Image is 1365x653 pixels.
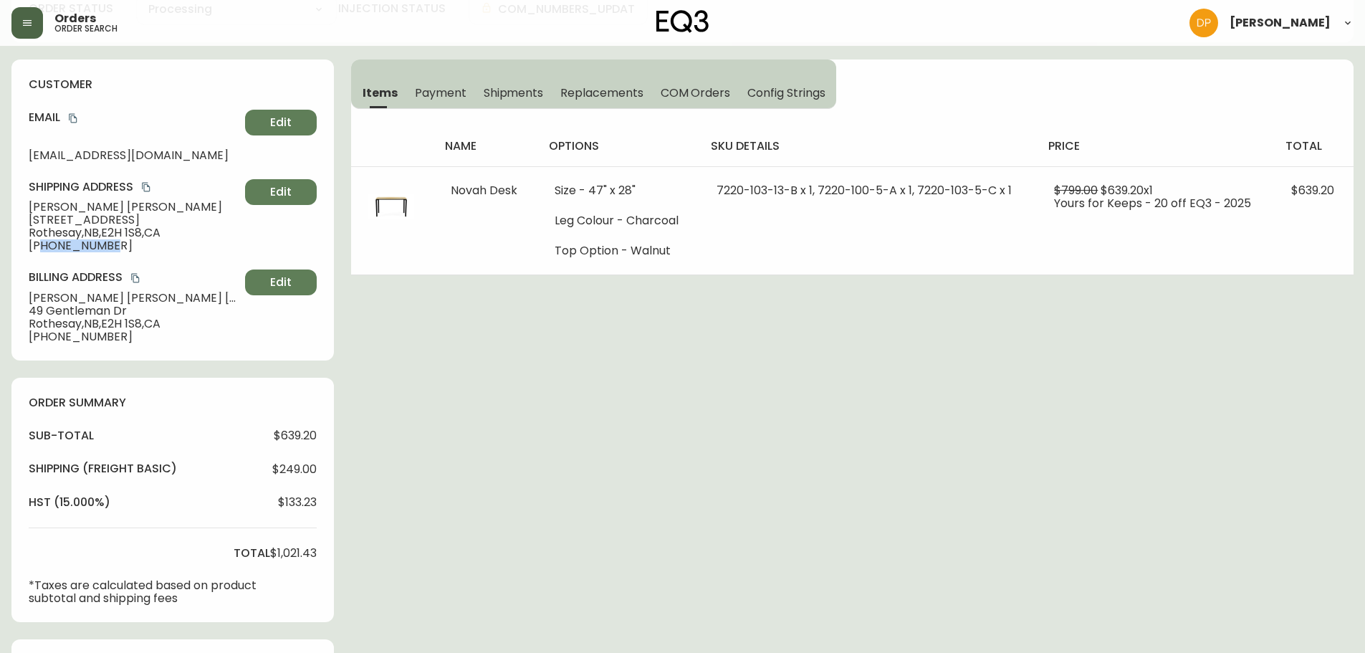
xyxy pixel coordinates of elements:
span: [EMAIL_ADDRESS][DOMAIN_NAME] [29,149,239,162]
h4: name [445,138,525,154]
h4: sku details [711,138,1025,154]
span: [PERSON_NAME] [PERSON_NAME] [PERSON_NAME] [29,292,239,305]
li: Leg Colour - Charcoal [555,214,682,227]
span: Edit [270,184,292,200]
h4: total [234,545,270,561]
h4: hst (15.000%) [29,495,110,510]
span: Config Strings [747,85,825,100]
img: b0154ba12ae69382d64d2f3159806b19 [1189,9,1218,37]
p: *Taxes are calculated based on product subtotal and shipping fees [29,579,270,605]
img: 7220-103-MC-400-1-cl45pi22x0lgv0118of8tza2o.jpg [368,184,414,230]
button: copy [128,271,143,285]
button: copy [66,111,80,125]
h4: Email [29,110,239,125]
span: 49 Gentleman Dr [29,305,239,318]
span: $133.23 [278,496,317,509]
span: [PHONE_NUMBER] [29,330,239,343]
span: Orders [54,13,96,24]
h4: options [549,138,688,154]
span: $639.20 x 1 [1101,182,1153,199]
h4: customer [29,77,317,92]
li: Size - 47" x 28" [555,184,682,197]
h4: Shipping Address [29,179,239,195]
span: Edit [270,115,292,130]
button: Edit [245,110,317,135]
span: [STREET_ADDRESS] [29,214,239,227]
li: Top Option - Walnut [555,244,682,257]
span: $1,021.43 [270,547,317,560]
span: Novah Desk [451,182,517,199]
span: Edit [270,275,292,290]
span: $249.00 [272,463,317,476]
span: Yours for Keeps - 20 off EQ3 - 2025 [1054,195,1251,211]
img: logo [656,10,709,33]
span: $639.20 [1291,182,1334,199]
span: Rothesay , NB , E2H 1S8 , CA [29,227,239,239]
button: Edit [245,179,317,205]
span: [PERSON_NAME] [PERSON_NAME] [29,201,239,214]
span: Shipments [484,85,544,100]
h4: Billing Address [29,270,239,285]
button: Edit [245,270,317,295]
h4: sub-total [29,428,94,444]
h4: order summary [29,395,317,411]
h5: order search [54,24,118,33]
span: [PERSON_NAME] [1230,17,1331,29]
span: Rothesay , NB , E2H 1S8 , CA [29,318,239,330]
span: $799.00 [1054,182,1098,199]
span: 7220-103-13-B x 1, 7220-100-5-A x 1, 7220-103-5-C x 1 [717,182,1012,199]
span: Replacements [560,85,643,100]
h4: price [1048,138,1263,154]
h4: Shipping ( Freight Basic ) [29,461,177,477]
h4: total [1285,138,1342,154]
button: copy [139,180,153,194]
span: Items [363,85,398,100]
span: Payment [415,85,466,100]
span: [PHONE_NUMBER] [29,239,239,252]
span: COM Orders [661,85,731,100]
span: $639.20 [274,429,317,442]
